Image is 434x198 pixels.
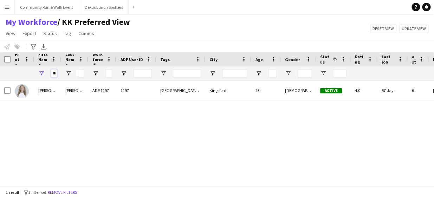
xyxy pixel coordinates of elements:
[38,70,45,77] button: Open Filter Menu
[46,189,78,196] button: Remove filters
[61,29,74,38] a: Tag
[255,70,262,77] button: Open Filter Menu
[15,52,21,67] span: Photo
[298,69,312,78] input: Gender Filter Input
[382,54,395,65] span: Last job
[88,81,116,100] div: ADP 1197
[14,0,79,14] button: Community Run & Walk Event
[285,57,300,62] span: Gender
[333,69,346,78] input: Status Filter Input
[160,70,167,77] button: Open Filter Menu
[64,30,71,37] span: Tag
[76,29,97,38] a: Comms
[3,29,18,38] a: View
[38,52,48,67] span: First Name
[222,69,247,78] input: City Filter Input
[121,70,127,77] button: Open Filter Menu
[78,69,84,78] input: Last Name Filter Input
[173,69,201,78] input: Tags Filter Input
[40,29,60,38] a: Status
[15,84,29,98] img: Tawnie Benecke
[205,81,251,100] div: Kingsford
[105,69,112,78] input: Workforce ID Filter Input
[133,69,152,78] input: ADP User ID Filter Input
[61,81,88,100] div: [PERSON_NAME]
[251,81,281,100] div: 23
[285,70,291,77] button: Open Filter Menu
[320,54,330,65] span: Status
[121,88,129,93] span: 1197
[22,30,36,37] span: Export
[370,25,396,33] button: Reset view
[79,0,129,14] button: Dexus Lunch Spotters
[78,30,94,37] span: Comms
[320,88,342,93] span: Active
[92,52,104,67] span: Workforce ID
[268,69,277,78] input: Age Filter Input
[399,25,428,33] button: Update view
[255,57,263,62] span: Age
[351,81,377,100] div: 4.0
[51,69,57,78] input: First Name Filter Input
[156,81,205,100] div: [GEOGRAPHIC_DATA], [GEOGRAPHIC_DATA]
[281,81,316,100] div: [DEMOGRAPHIC_DATA]
[209,70,216,77] button: Open Filter Menu
[121,57,143,62] span: ADP User ID
[29,42,38,51] app-action-btn: Advanced filters
[320,70,326,77] button: Open Filter Menu
[92,70,99,77] button: Open Filter Menu
[377,81,408,100] div: 57 days
[408,81,429,100] div: 6
[43,30,57,37] span: Status
[65,70,72,77] button: Open Filter Menu
[65,52,76,67] span: Last Name
[39,42,48,51] app-action-btn: Export XLSX
[6,17,57,27] a: My Workforce
[57,17,130,27] span: KK Preferred View
[209,57,218,62] span: City
[160,57,170,62] span: Tags
[6,30,15,37] span: View
[412,28,416,91] span: Jobs (last 90 days)
[28,190,46,195] span: 1 filter set
[20,29,39,38] a: Export
[355,54,365,65] span: Rating
[34,81,61,100] div: [PERSON_NAME]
